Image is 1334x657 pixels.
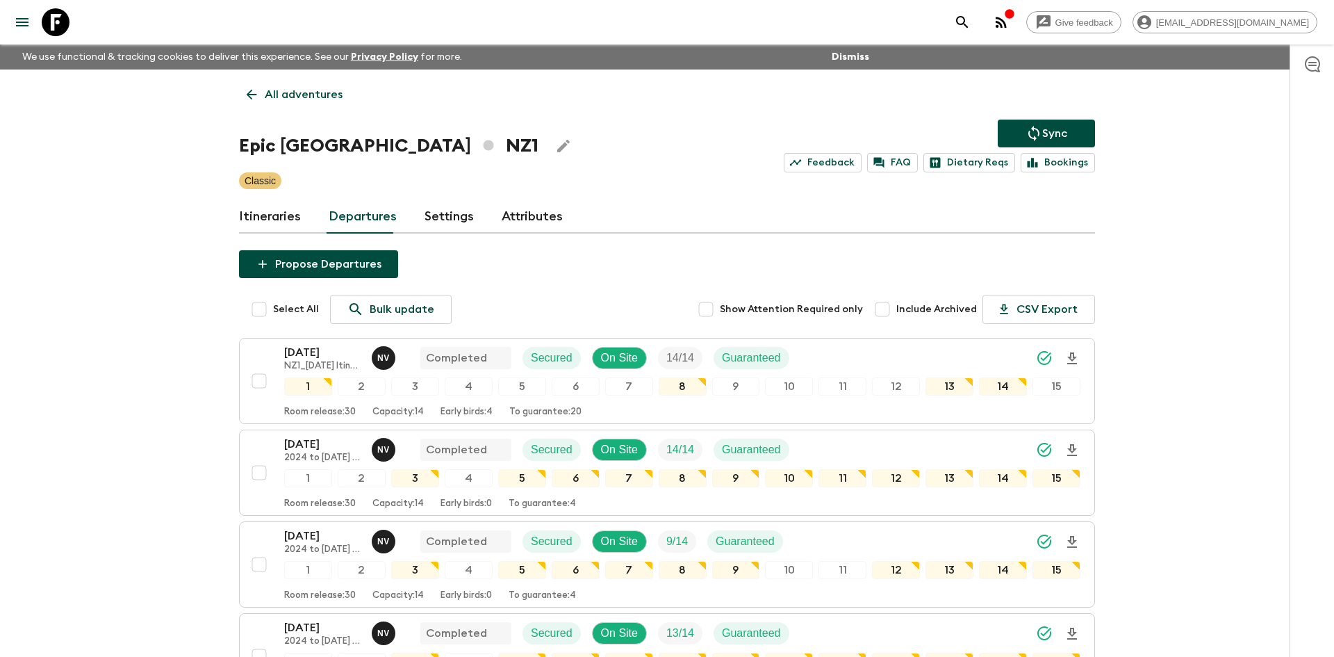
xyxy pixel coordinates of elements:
p: Bulk update [370,301,434,318]
svg: Synced Successfully [1036,350,1053,366]
p: 14 / 14 [666,350,694,366]
a: Bulk update [330,295,452,324]
div: 7 [605,378,653,396]
button: Dismiss [828,47,873,67]
div: Secured [522,622,581,644]
a: Departures [329,200,397,234]
p: Early birds: 4 [440,407,493,418]
div: On Site [592,530,647,553]
p: Completed [426,533,487,550]
div: 10 [765,561,813,579]
p: Early birds: 0 [440,498,492,510]
div: 8 [659,469,707,487]
div: Secured [522,530,581,553]
button: Sync adventure departures to the booking engine [998,120,1095,147]
p: Secured [531,533,573,550]
svg: Download Onboarding [1064,626,1080,642]
p: Guaranteed [722,350,781,366]
div: 2 [338,561,386,579]
p: 13 / 14 [666,625,694,642]
p: Classic [245,174,276,188]
div: 9 [712,378,760,396]
div: 4 [445,561,493,579]
div: 12 [872,469,920,487]
div: On Site [592,347,647,369]
div: 10 [765,469,813,487]
p: [DATE] [284,436,361,453]
button: CSV Export [982,295,1095,324]
div: 15 [1032,469,1080,487]
a: Attributes [502,200,563,234]
a: Dietary Reqs [923,153,1015,172]
svg: Download Onboarding [1064,442,1080,459]
div: 1 [284,378,332,396]
h1: Epic [GEOGRAPHIC_DATA] NZ1 [239,132,538,160]
a: Give feedback [1026,11,1121,33]
span: Noeline van den Berg [372,626,398,637]
div: 15 [1032,378,1080,396]
button: [DATE]2024 to [DATE] ItineraryNoeline van den BergCompletedSecuredOn SiteTrip FillGuaranteed12345... [239,521,1095,608]
div: 14 [979,469,1027,487]
svg: Synced Successfully [1036,441,1053,458]
div: 3 [391,378,439,396]
p: Room release: 30 [284,590,356,601]
p: Capacity: 14 [372,590,424,601]
div: On Site [592,439,647,461]
p: 9 / 14 [666,533,688,550]
div: 6 [552,378,600,396]
div: 7 [605,561,653,579]
p: 2024 to [DATE] Itinerary [284,453,361,464]
div: 11 [818,561,866,579]
p: Sync [1042,125,1067,142]
div: 13 [925,378,973,396]
span: Show Attention Required only [720,302,863,316]
a: Privacy Policy [351,52,418,62]
div: 2 [338,469,386,487]
div: Trip Fill [658,530,696,553]
p: Room release: 30 [284,407,356,418]
span: Include Archived [896,302,977,316]
p: Completed [426,625,487,642]
div: Trip Fill [658,347,702,369]
p: To guarantee: 20 [509,407,582,418]
span: Give feedback [1048,17,1121,28]
p: NZ1_[DATE] Itinerary (old) [284,361,361,372]
p: Room release: 30 [284,498,356,510]
p: Capacity: 14 [372,407,424,418]
div: 6 [552,561,600,579]
p: 14 / 14 [666,441,694,458]
div: [EMAIL_ADDRESS][DOMAIN_NAME] [1133,11,1317,33]
div: 13 [925,561,973,579]
div: 12 [872,561,920,579]
a: Feedback [784,153,862,172]
span: Noeline van den Berg [372,442,398,453]
a: Settings [425,200,474,234]
p: On Site [601,441,638,458]
button: [DATE]2024 to [DATE] ItineraryNoeline van den BergCompletedSecuredOn SiteTrip FillGuaranteed12345... [239,430,1095,516]
p: 2024 to [DATE] Itinerary [284,544,361,555]
p: Secured [531,625,573,642]
p: Completed [426,441,487,458]
div: 11 [818,469,866,487]
div: 1 [284,561,332,579]
div: Trip Fill [658,439,702,461]
div: 6 [552,469,600,487]
div: 8 [659,378,707,396]
p: Guaranteed [722,625,781,642]
div: 14 [979,561,1027,579]
p: Secured [531,350,573,366]
svg: Synced Successfully [1036,533,1053,550]
div: 9 [712,561,760,579]
p: Guaranteed [722,441,781,458]
p: All adventures [265,86,343,103]
p: We use functional & tracking cookies to deliver this experience. See our for more. [17,44,468,70]
svg: Download Onboarding [1064,534,1080,551]
div: 1 [284,469,332,487]
button: [DATE]NZ1_[DATE] Itinerary (old)Noeline van den BergCompletedSecuredOn SiteTrip FillGuaranteed123... [239,338,1095,424]
p: On Site [601,350,638,366]
svg: Synced Successfully [1036,625,1053,642]
span: [EMAIL_ADDRESS][DOMAIN_NAME] [1148,17,1317,28]
div: Trip Fill [658,622,702,644]
div: 5 [498,469,546,487]
div: 9 [712,469,760,487]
